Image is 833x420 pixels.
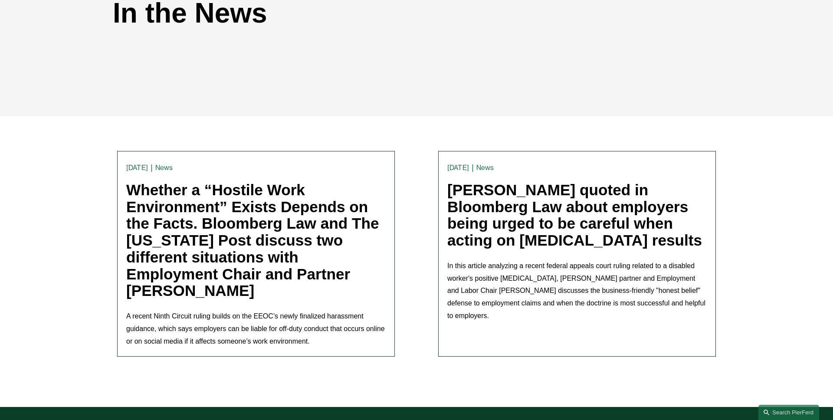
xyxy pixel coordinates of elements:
[126,310,386,348] p: A recent Ninth Circuit ruling builds on the EEOC’s newly finalized harassment guidance, which say...
[447,260,707,322] p: In this article analyzing a recent federal appeals court ruling related to a disabled worker's po...
[447,164,469,171] time: [DATE]
[447,181,702,249] a: [PERSON_NAME] quoted in Bloomberg Law about employers being urged to be careful when acting on [M...
[758,405,819,420] a: Search this site
[126,181,379,299] a: Whether a “Hostile Work Environment” Exists Depends on the Facts. Bloomberg Law and The [US_STATE...
[476,164,494,172] a: News
[155,164,173,172] a: News
[126,164,148,171] time: [DATE]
